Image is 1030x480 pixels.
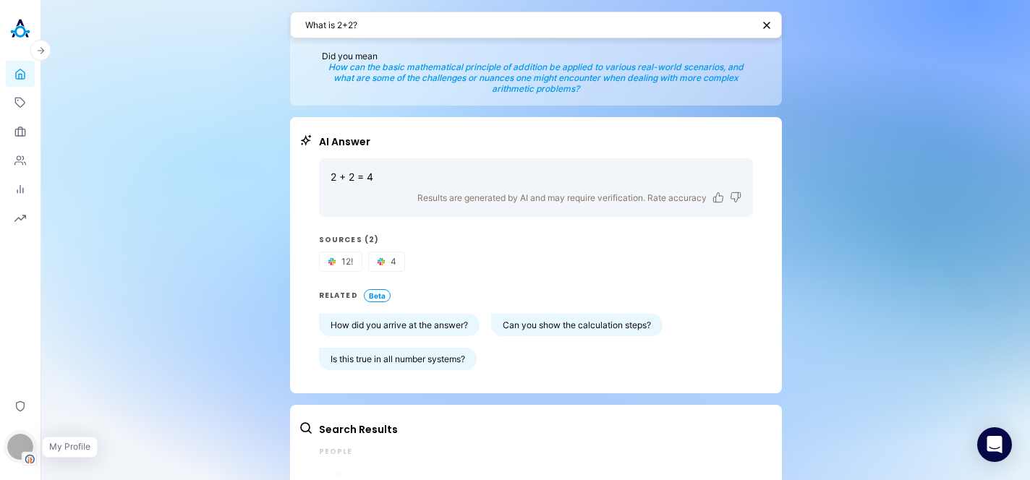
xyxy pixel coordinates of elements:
[319,348,477,370] button: Is this true in all number systems?
[977,427,1012,462] div: Open Intercom Messenger
[730,192,741,203] button: Dislike
[369,252,405,271] button: source-button
[6,14,35,43] img: Akooda Logo
[319,314,480,336] button: How did you arrive at the answer?
[325,255,339,268] img: Slack
[22,453,37,466] img: Tenant Logo
[712,192,724,203] button: Like
[331,170,741,184] p: 2 + 2 = 4
[322,61,750,94] button: How can the basic mathematical principle of addition be applied to various real-world scenarios, ...
[6,428,35,466] button: ATenant Logo
[319,234,753,246] h3: Sources (2)
[319,134,753,150] h2: AI Answer
[375,255,388,268] img: Slack
[319,290,358,301] h3: RELATED
[319,422,753,437] h2: Search Results
[320,252,362,271] button: source-button
[305,18,752,32] textarea: What is 2+2?
[322,51,750,94] span: Did you mean
[328,61,744,94] span: How can the basic mathematical principle of addition be applied to various real-world scenarios, ...
[391,256,396,267] span: 4
[341,256,353,267] span: 12!
[364,289,391,302] span: Beta
[491,314,663,336] button: Can you show the calculation steps?
[417,190,707,205] p: Results are generated by AI and may require verification. Rate accuracy
[7,434,33,460] div: A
